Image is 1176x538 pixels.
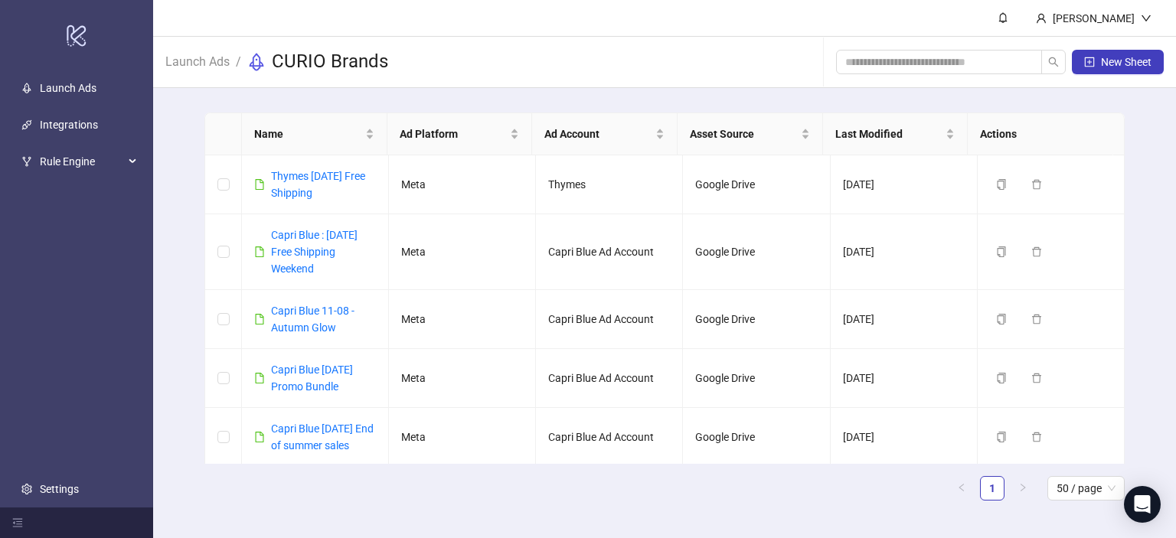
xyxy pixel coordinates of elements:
[40,82,96,94] a: Launch Ads
[40,483,79,495] a: Settings
[1036,13,1047,24] span: user
[532,113,678,155] th: Ad Account
[968,113,1113,155] th: Actions
[536,155,683,214] td: Thymes
[387,113,533,155] th: Ad Platform
[1057,477,1116,500] span: 50 / page
[1047,476,1125,501] div: Page Size
[389,155,536,214] td: Meta
[1141,13,1151,24] span: down
[1047,10,1141,27] div: [PERSON_NAME]
[1031,432,1042,442] span: delete
[683,349,830,408] td: Google Drive
[690,126,798,142] span: Asset Source
[1031,373,1042,383] span: delete
[254,126,362,142] span: Name
[1048,57,1059,67] span: search
[998,12,1008,23] span: bell
[996,314,1007,324] span: copy
[236,50,241,74] li: /
[254,246,265,257] span: file
[271,422,374,452] a: Capri Blue [DATE] End of summer sales
[536,214,683,290] td: Capri Blue Ad Account
[536,349,683,408] td: Capri Blue Ad Account
[831,155,978,214] td: [DATE]
[389,290,536,349] td: Meta
[536,290,683,349] td: Capri Blue Ad Account
[254,179,265,190] span: file
[271,364,353,393] a: Capri Blue [DATE] Promo Bundle
[831,214,978,290] td: [DATE]
[254,373,265,383] span: file
[683,155,830,214] td: Google Drive
[389,349,536,408] td: Meta
[12,517,23,528] span: menu-fold
[996,432,1007,442] span: copy
[831,349,978,408] td: [DATE]
[831,290,978,349] td: [DATE]
[683,408,830,467] td: Google Drive
[21,156,32,167] span: fork
[1031,179,1042,190] span: delete
[1011,476,1035,501] button: right
[1124,486,1161,523] div: Open Intercom Messenger
[389,214,536,290] td: Meta
[272,50,388,74] h3: CURIO Brands
[389,408,536,467] td: Meta
[247,53,266,71] span: rocket
[254,432,265,442] span: file
[40,146,124,177] span: Rule Engine
[1018,483,1027,492] span: right
[254,314,265,324] span: file
[1084,57,1095,67] span: plus-square
[1101,56,1151,68] span: New Sheet
[823,113,969,155] th: Last Modified
[949,476,974,501] button: left
[1011,476,1035,501] li: Next Page
[980,476,1004,501] li: 1
[1072,50,1164,74] button: New Sheet
[271,229,358,275] a: Capri Blue : [DATE] Free Shipping Weekend
[1031,314,1042,324] span: delete
[242,113,387,155] th: Name
[683,290,830,349] td: Google Drive
[162,52,233,69] a: Launch Ads
[831,408,978,467] td: [DATE]
[1031,246,1042,257] span: delete
[996,373,1007,383] span: copy
[271,170,365,199] a: Thymes [DATE] Free Shipping
[949,476,974,501] li: Previous Page
[996,179,1007,190] span: copy
[835,126,943,142] span: Last Modified
[981,477,1004,500] a: 1
[683,214,830,290] td: Google Drive
[536,408,683,467] td: Capri Blue Ad Account
[996,246,1007,257] span: copy
[271,305,354,334] a: Capri Blue 11-08 - Autumn Glow
[957,483,966,492] span: left
[400,126,508,142] span: Ad Platform
[678,113,823,155] th: Asset Source
[544,126,652,142] span: Ad Account
[40,119,98,131] a: Integrations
